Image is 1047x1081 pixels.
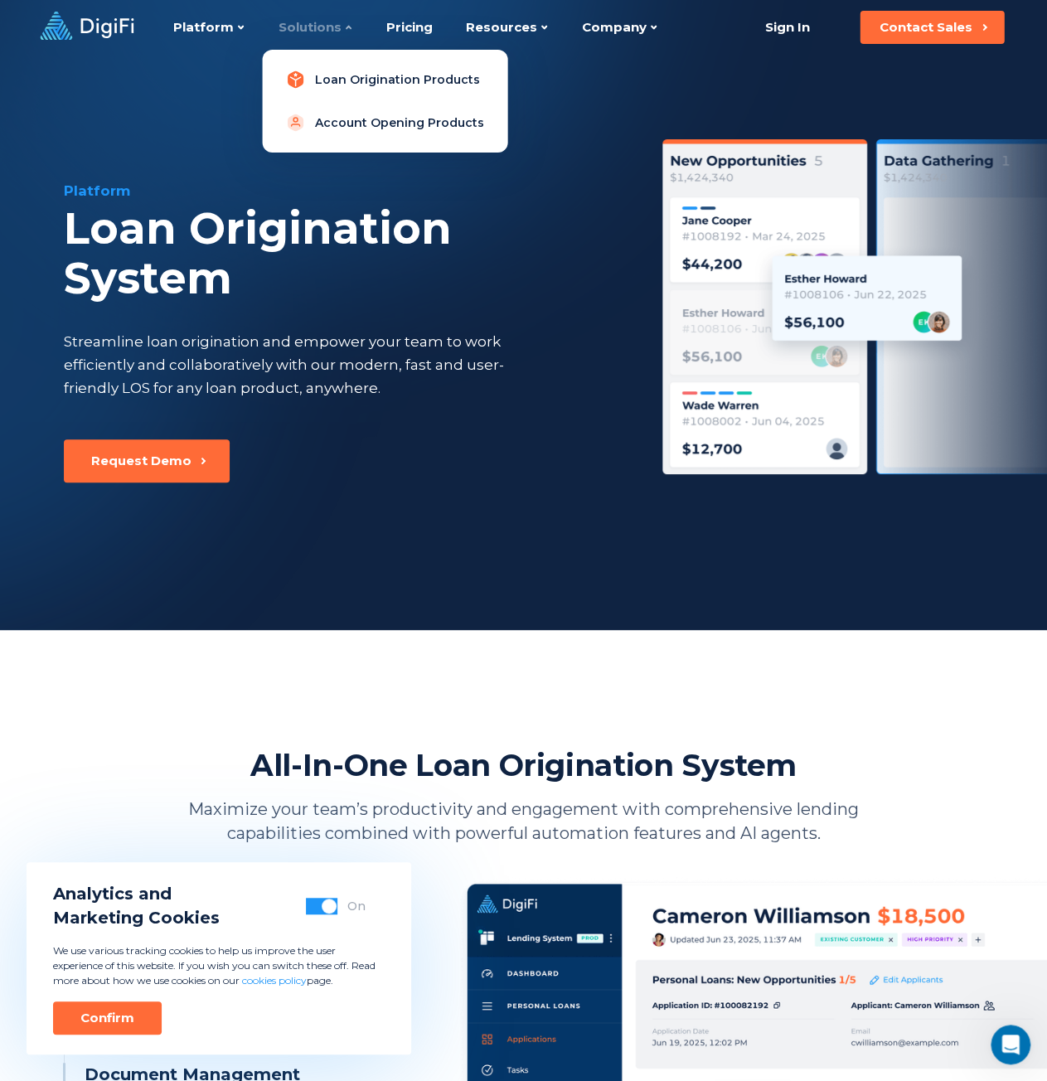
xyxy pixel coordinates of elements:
p: We use various tracking cookies to help us improve the user experience of this website. If you wi... [53,943,385,988]
a: Account Opening Products [275,106,494,139]
div: Request Demo [91,453,191,469]
div: Streamline loan origination and empower your team to work efficiently and collaboratively with ou... [64,330,535,400]
span: Analytics and [53,882,220,906]
span: Marketing Cookies [53,906,220,930]
p: Maximize your team’s productivity and engagement with comprehensive lending capabilities combined... [163,797,885,846]
div: Contact Sales [880,19,972,36]
a: Loan Origination Products [275,63,494,96]
button: Confirm [53,1001,162,1035]
div: Loan Origination System [64,204,621,303]
div: On [347,898,366,914]
a: cookies policy [242,974,307,986]
button: Request Demo [64,439,230,482]
div: Platform [64,181,621,201]
h2: All-In-One Loan Origination System [250,746,797,784]
button: Contact Sales [860,11,1004,44]
iframe: Intercom live chat [991,1025,1030,1064]
a: Sign In [744,11,830,44]
div: Confirm [80,1010,134,1026]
